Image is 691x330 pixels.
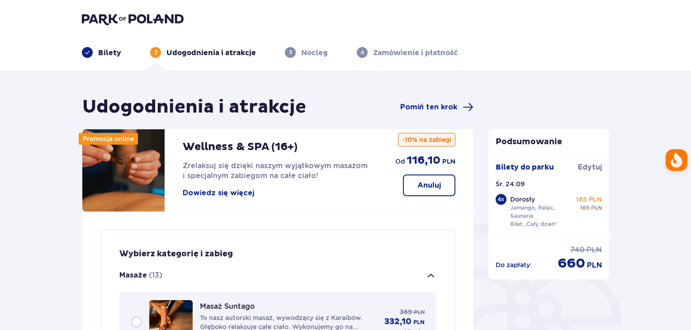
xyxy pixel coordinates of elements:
div: 4 x [496,194,506,205]
p: Do zapłaty : [496,260,532,269]
p: (13) [149,270,162,280]
p: PLN [587,260,602,270]
p: Jamango, Relax, Saunaria [510,204,573,220]
p: PLN [587,245,602,255]
p: 332,10 [384,316,412,327]
h1: Udogodnienia i atrakcje [82,96,306,118]
p: Bilety do parku [496,162,554,172]
button: Dowiedz się więcej [183,188,254,198]
p: Zamówienie i płatność [373,48,458,58]
p: Bilet „Cały dzień” [510,220,558,228]
a: Edytuj [578,162,602,172]
a: Pomiń ten krok [400,102,473,113]
p: Podsumowanie [488,137,610,147]
p: Udogodnienia i atrakcje [166,48,256,58]
img: Park of Poland logo [82,13,184,25]
div: Promocja online [79,133,138,145]
p: 660 [558,255,585,272]
p: 369 [400,307,412,316]
p: Masaż Suntago [200,302,255,311]
p: Nocleg [301,48,328,58]
p: Wybierz kategorię i zabieg [119,249,233,259]
span: Pomiń ten krok [400,102,457,112]
p: 185 [580,204,589,212]
p: 165 PLN [576,195,602,204]
p: PLN [442,157,455,166]
p: 116,10 [407,154,440,167]
p: Bilety [98,48,121,58]
p: Anuluj [417,180,441,190]
p: -10% na zabiegi [398,133,455,146]
span: PLN [414,308,425,316]
p: Dorosły [510,195,535,204]
p: Masaże [119,270,147,280]
span: Zrelaksuj się dzięki naszym wyjątkowym masażom i specjalnym zabiegom na całe ciało! [183,161,368,180]
button: Masaże(13) [119,259,436,292]
p: Śr. 24.09 [496,179,525,189]
p: 2 [154,48,157,57]
p: PLN [413,318,425,326]
p: Wellness & SPA (16+) [183,140,298,154]
p: 4 [360,48,364,57]
p: 3 [289,48,292,57]
img: attraction [82,129,165,212]
p: od [395,157,405,166]
button: Anuluj [403,174,455,196]
p: 740 [570,245,585,255]
p: PLN [591,204,602,212]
